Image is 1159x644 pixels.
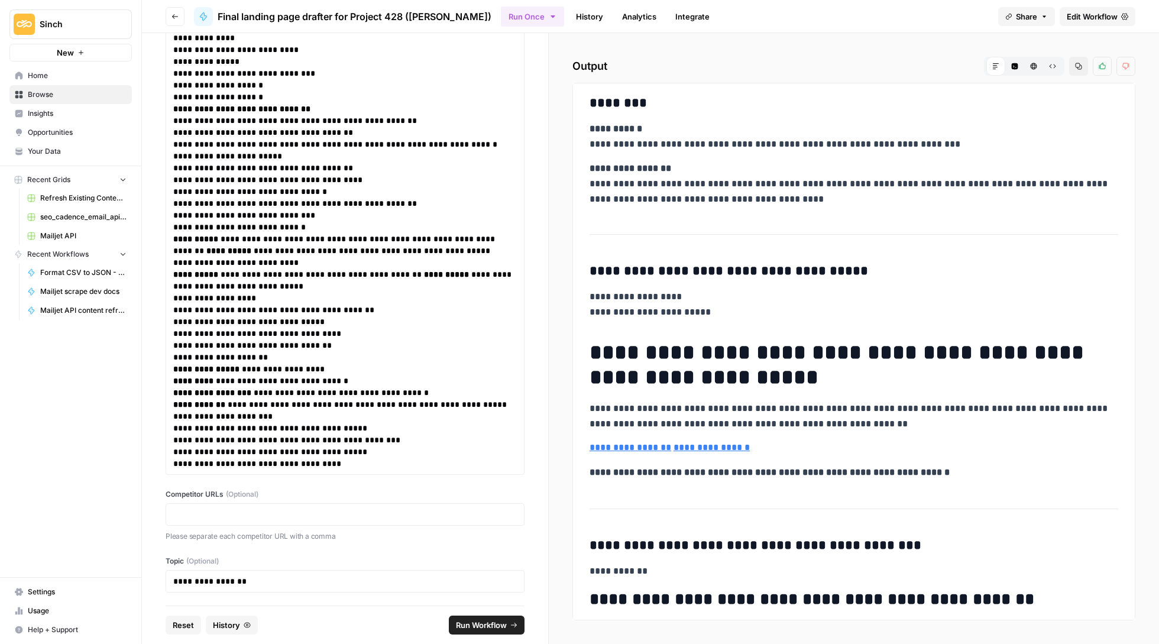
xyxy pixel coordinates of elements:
[166,530,525,542] p: Please separate each competitor URL with a comma
[22,208,132,226] a: seo_cadence_email_api(Persona & Audience).csv
[40,18,111,30] span: Sinch
[9,171,132,189] button: Recent Grids
[28,108,127,119] span: Insights
[173,619,194,631] span: Reset
[668,7,717,26] a: Integrate
[166,556,525,567] label: Topic
[9,44,132,62] button: New
[9,85,132,104] a: Browse
[456,619,507,631] span: Run Workflow
[186,556,219,567] span: (Optional)
[40,231,127,241] span: Mailjet API
[1060,7,1135,26] a: Edit Workflow
[9,104,132,123] a: Insights
[9,245,132,263] button: Recent Workflows
[501,7,564,27] button: Run Once
[40,212,127,222] span: seo_cadence_email_api(Persona & Audience).csv
[9,9,132,39] button: Workspace: Sinch
[28,606,127,616] span: Usage
[22,301,132,320] a: Mailjet API content refresh
[1016,11,1037,22] span: Share
[9,142,132,161] a: Your Data
[194,7,491,26] a: Final landing page drafter for Project 428 ([PERSON_NAME])
[206,616,258,635] button: History
[226,489,258,500] span: (Optional)
[1067,11,1118,22] span: Edit Workflow
[22,263,132,282] a: Format CSV to JSON - Mailjet
[14,14,35,35] img: Sinch Logo
[28,587,127,597] span: Settings
[40,305,127,316] span: Mailjet API content refresh
[218,9,491,24] span: Final landing page drafter for Project 428 ([PERSON_NAME])
[40,286,127,297] span: Mailjet scrape dev docs
[28,127,127,138] span: Opportunities
[9,620,132,639] button: Help + Support
[40,267,127,278] span: Format CSV to JSON - Mailjet
[22,282,132,301] a: Mailjet scrape dev docs
[998,7,1055,26] button: Share
[57,47,74,59] span: New
[449,616,525,635] button: Run Workflow
[615,7,663,26] a: Analytics
[166,616,201,635] button: Reset
[569,7,610,26] a: History
[27,249,89,260] span: Recent Workflows
[28,89,127,100] span: Browse
[40,193,127,203] span: Refresh Existing Content (1)
[22,189,132,208] a: Refresh Existing Content (1)
[22,226,132,245] a: Mailjet API
[213,619,240,631] span: History
[166,489,525,500] label: Competitor URLs
[27,174,70,185] span: Recent Grids
[28,146,127,157] span: Your Data
[572,57,1135,76] h2: Output
[9,601,132,620] a: Usage
[9,123,132,142] a: Opportunities
[28,624,127,635] span: Help + Support
[9,582,132,601] a: Settings
[28,70,127,81] span: Home
[9,66,132,85] a: Home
